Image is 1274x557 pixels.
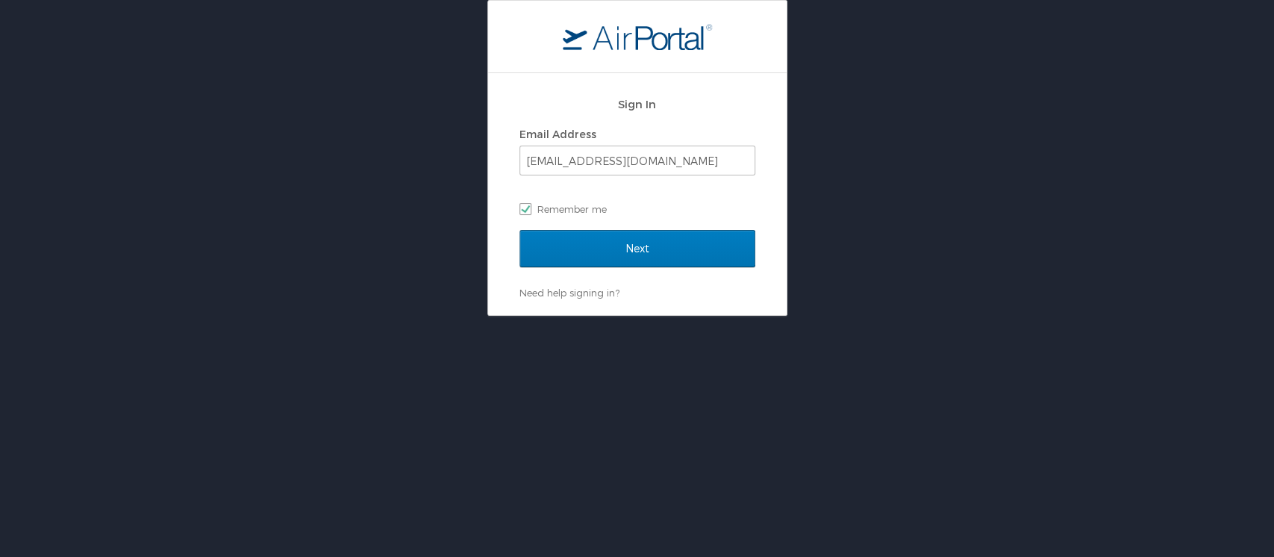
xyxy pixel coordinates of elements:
[519,230,755,267] input: Next
[519,128,596,140] label: Email Address
[519,96,755,113] h2: Sign In
[519,198,755,220] label: Remember me
[563,23,712,50] img: logo
[519,287,619,299] a: Need help signing in?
